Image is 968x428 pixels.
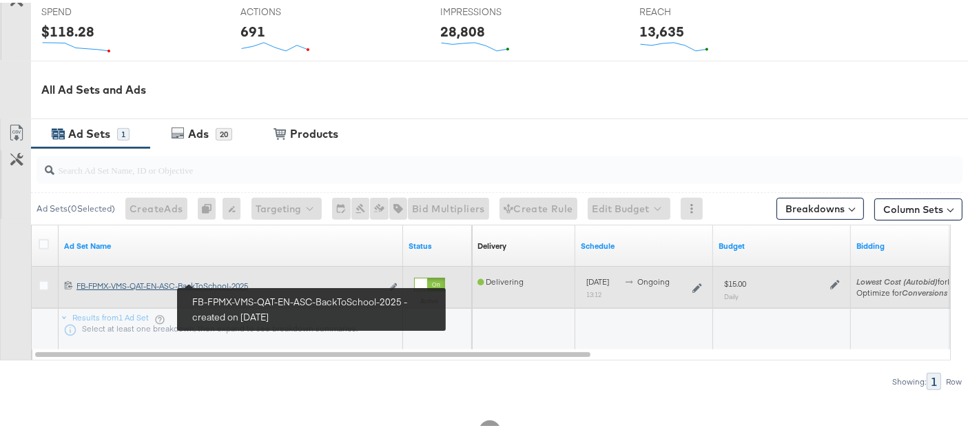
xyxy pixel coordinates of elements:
span: IMPRESSIONS [440,3,544,16]
div: FB-FPMX-VMS-QAT-EN-ASC-BackToSchool-2025 [76,278,382,289]
div: Ad Sets [68,123,110,139]
div: Delivery [477,238,506,249]
a: Shows the current state of your Ad Set. [409,238,466,249]
a: Reflects the ability of your Ad Set to achieve delivery based on ad states, schedule and budget. [477,238,506,249]
div: Ad Sets ( 0 Selected) [37,200,115,212]
div: Ads [188,123,209,139]
div: $15.00 [724,276,746,287]
div: Row [945,374,962,384]
div: Products [290,123,338,139]
span: SPEND [41,3,145,16]
em: Lowest Cost (Autobid) [856,274,938,284]
span: [DATE] [586,274,609,284]
label: Active [414,294,445,303]
div: 1 [927,370,941,387]
span: ACTIONS [240,3,344,16]
input: Search Ad Set Name, ID or Objective [54,148,881,175]
a: Shows the current budget of Ad Set. [719,238,845,249]
a: FB-FPMX-VMS-QAT-EN-ASC-BackToSchool-2025 [76,278,382,292]
div: $118.28 [41,19,94,39]
button: Column Sets [874,196,962,218]
sub: Daily [724,289,739,298]
em: Conversions [902,285,947,295]
span: REACH [639,3,743,16]
div: 28,808 [440,19,485,39]
button: Breakdowns [776,195,864,217]
span: Delivering [477,274,524,284]
div: 691 [240,19,265,39]
div: 1 [117,125,130,138]
div: 0 [198,195,223,217]
a: Shows when your Ad Set is scheduled to deliver. [581,238,708,249]
div: 20 [216,125,232,138]
a: Your Ad Set name. [64,238,398,249]
div: 13,635 [639,19,684,39]
sub: 13:12 [586,287,601,296]
div: Showing: [892,374,927,384]
span: ongoing [637,274,670,284]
